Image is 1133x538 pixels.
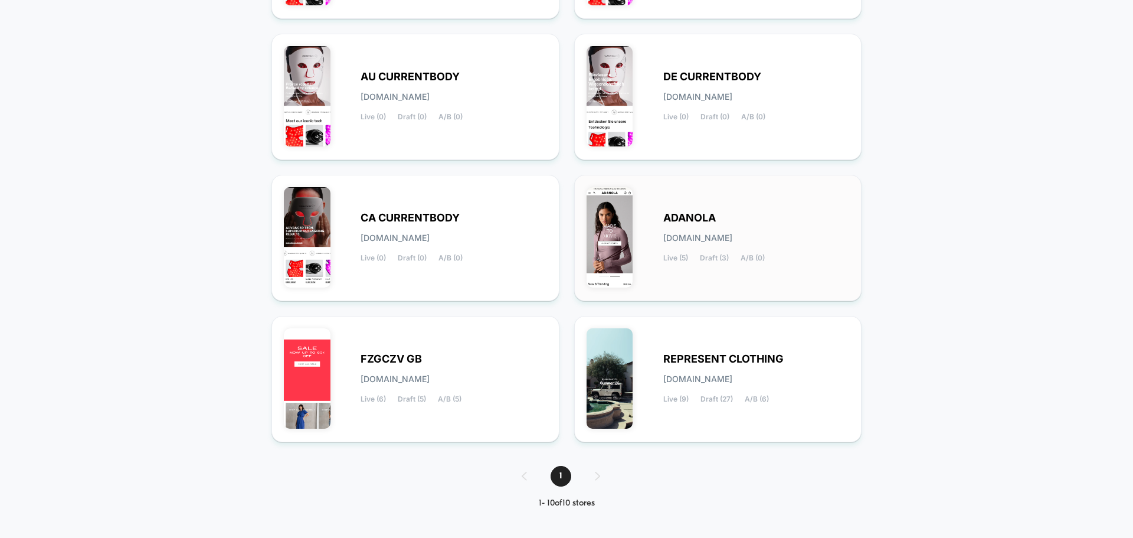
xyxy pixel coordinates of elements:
span: REPRESENT CLOTHING [663,355,784,363]
span: [DOMAIN_NAME] [663,234,732,242]
span: Live (9) [663,395,689,403]
span: DE CURRENTBODY [663,73,761,81]
span: Draft (27) [700,395,733,403]
span: Draft (0) [398,254,427,262]
span: [DOMAIN_NAME] [361,375,430,383]
div: 1 - 10 of 10 stores [510,498,624,508]
span: Live (5) [663,254,688,262]
span: A/B (6) [745,395,769,403]
span: Draft (3) [700,254,729,262]
img: REPRESENT_CLOTHING [587,328,633,429]
span: FZGCZV GB [361,355,422,363]
img: AU_CURRENTBODY [284,46,330,146]
span: A/B (0) [741,113,765,121]
span: [DOMAIN_NAME] [663,375,732,383]
img: ADANOLA [587,187,633,288]
img: DE_CURRENTBODY [587,46,633,146]
span: A/B (0) [438,254,463,262]
span: Draft (5) [398,395,426,403]
span: [DOMAIN_NAME] [663,93,732,101]
span: [DOMAIN_NAME] [361,93,430,101]
span: Draft (0) [398,113,427,121]
span: Draft (0) [700,113,729,121]
span: AU CURRENTBODY [361,73,460,81]
img: FZGCZV_GB [284,328,330,429]
span: CA CURRENTBODY [361,214,460,222]
span: Live (6) [361,395,386,403]
span: A/B (0) [438,113,463,121]
span: [DOMAIN_NAME] [361,234,430,242]
span: Live (0) [361,254,386,262]
span: A/B (5) [438,395,461,403]
span: Live (0) [663,113,689,121]
span: ADANOLA [663,214,716,222]
span: 1 [551,466,571,487]
span: Live (0) [361,113,386,121]
img: CA_CURRENTBODY [284,187,330,288]
span: A/B (0) [741,254,765,262]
